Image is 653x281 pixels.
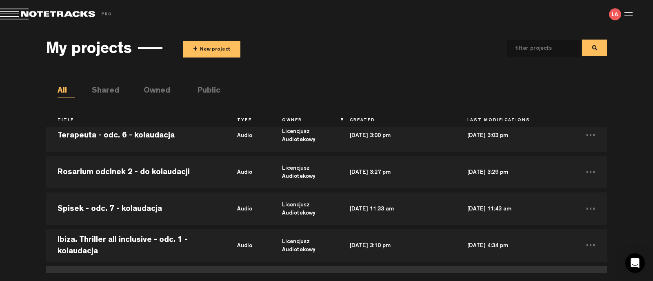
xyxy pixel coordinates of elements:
th: Last Modifications [455,114,573,128]
td: Licencjusz Audiotekowy [270,190,338,227]
td: [DATE] 3:10 pm [338,227,456,264]
td: Licencjusz Audiotekowy [270,227,338,264]
th: Title [46,114,225,128]
th: Type [225,114,270,128]
img: letters [609,8,621,20]
td: Spisek - odc. 7 - kolaudacja [46,190,225,227]
td: audio [225,190,270,227]
td: audio [225,227,270,264]
h3: My projects [46,41,132,59]
td: [DATE] 11:43 am [455,190,573,227]
td: [DATE] 11:33 am [338,190,456,227]
td: [DATE] 3:29 pm [455,154,573,190]
td: ... [573,154,607,190]
input: filter projects [507,40,567,57]
td: Rosarium odcinek 2 - do kolaudacji [46,154,225,190]
td: Licencjusz Audiotekowy [270,117,338,154]
li: Public [198,85,215,97]
button: +New project [183,41,240,58]
td: ... [573,117,607,154]
td: audio [225,154,270,190]
td: [DATE] 4:34 pm [455,227,573,264]
td: Ibiza. Thriller all inclusive - odc. 1 - kolaudacja [46,227,225,264]
td: ... [573,227,607,264]
td: Licencjusz Audiotekowy [270,154,338,190]
td: [DATE] 3:03 pm [455,117,573,154]
td: ... [573,190,607,227]
li: All [58,85,75,97]
td: [DATE] 3:00 pm [338,117,456,154]
td: Terapeuta - odc. 6 - kolaudacja [46,117,225,154]
div: Open Intercom Messenger [625,253,645,273]
span: + [193,45,198,54]
th: Owner [270,114,338,128]
td: [DATE] 3:27 pm [338,154,456,190]
td: audio [225,117,270,154]
li: Shared [92,85,109,97]
th: Created [338,114,456,128]
li: Owned [144,85,161,97]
